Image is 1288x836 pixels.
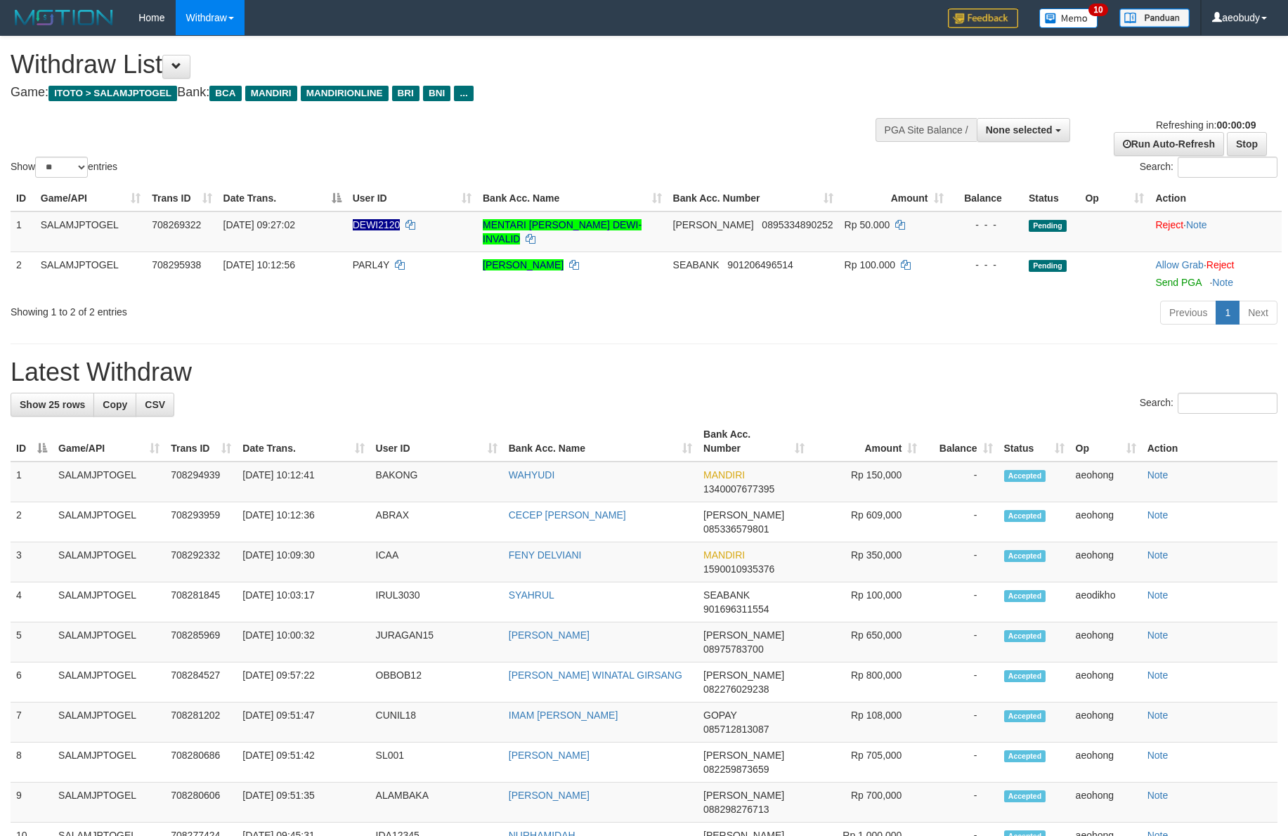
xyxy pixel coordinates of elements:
td: [DATE] 10:12:41 [237,462,370,502]
div: PGA Site Balance / [876,118,977,142]
label: Search: [1140,393,1277,414]
span: Copy 0895334890252 to clipboard [762,219,833,230]
a: Stop [1227,132,1267,156]
td: 9 [11,783,53,823]
span: Accepted [1004,670,1046,682]
span: PARL4Y [353,259,389,270]
a: SYAHRUL [509,589,554,601]
a: Reject [1155,219,1183,230]
a: Note [1147,509,1169,521]
span: Copy 901206496514 to clipboard [727,259,793,270]
span: Pending [1029,220,1067,232]
th: Bank Acc. Number: activate to sort column ascending [698,422,810,462]
td: ABRAX [370,502,503,542]
td: Rp 150,000 [810,462,923,502]
span: Copy 901696311554 to clipboard [703,603,769,615]
td: SL001 [370,743,503,783]
span: Accepted [1004,470,1046,482]
span: Copy 082276029238 to clipboard [703,684,769,695]
a: [PERSON_NAME] [509,790,590,801]
span: ITOTO > SALAMJPTOGEL [48,86,177,101]
td: SALAMJPTOGEL [53,662,165,703]
td: ALAMBAKA [370,783,503,823]
span: Pending [1029,260,1067,272]
td: 708281845 [165,582,237,622]
a: Send PGA [1155,277,1201,288]
td: aeohong [1070,662,1142,703]
td: SALAMJPTOGEL [53,703,165,743]
span: 10 [1088,4,1107,16]
span: Copy [103,399,127,410]
span: Accepted [1004,710,1046,722]
td: CUNIL18 [370,703,503,743]
span: [PERSON_NAME] [703,670,784,681]
label: Show entries [11,157,117,178]
td: 708292332 [165,542,237,582]
td: Rp 800,000 [810,662,923,703]
td: 708285969 [165,622,237,662]
th: Trans ID: activate to sort column ascending [165,422,237,462]
th: Date Trans.: activate to sort column ascending [237,422,370,462]
span: Refreshing in: [1156,119,1256,131]
td: · [1150,211,1282,252]
td: Rp 609,000 [810,502,923,542]
th: ID [11,185,35,211]
div: - - - [955,218,1017,232]
span: [DATE] 10:12:56 [223,259,295,270]
th: User ID: activate to sort column ascending [370,422,503,462]
td: 3 [11,542,53,582]
td: 7 [11,703,53,743]
h1: Latest Withdraw [11,358,1277,386]
td: 708280606 [165,783,237,823]
td: SALAMJPTOGEL [53,743,165,783]
td: SALAMJPTOGEL [53,783,165,823]
th: Status [1023,185,1080,211]
td: 708281202 [165,703,237,743]
span: [PERSON_NAME] [703,790,784,801]
th: Op: activate to sort column ascending [1079,185,1150,211]
td: SALAMJPTOGEL [35,211,147,252]
span: SEABANK [703,589,750,601]
td: - [923,502,998,542]
td: - [923,542,998,582]
th: Amount: activate to sort column ascending [810,422,923,462]
span: Copy 088298276713 to clipboard [703,804,769,815]
span: 708269322 [152,219,201,230]
input: Search: [1178,393,1277,414]
span: BNI [423,86,450,101]
td: 4 [11,582,53,622]
span: Accepted [1004,630,1046,642]
td: Rp 100,000 [810,582,923,622]
a: Show 25 rows [11,393,94,417]
span: Rp 50.000 [845,219,890,230]
th: Action [1142,422,1277,462]
span: Accepted [1004,750,1046,762]
a: Allow Grab [1155,259,1203,270]
td: aeohong [1070,462,1142,502]
td: BAKONG [370,462,503,502]
td: [DATE] 09:57:22 [237,662,370,703]
a: MENTARI [PERSON_NAME] DEWI-INVALID [483,219,642,244]
a: Note [1147,670,1169,681]
th: Bank Acc. Number: activate to sort column ascending [668,185,839,211]
img: panduan.png [1119,8,1190,27]
span: Accepted [1004,790,1046,802]
a: Reject [1206,259,1235,270]
label: Search: [1140,157,1277,178]
a: CECEP [PERSON_NAME] [509,509,626,521]
span: Rp 100.000 [845,259,895,270]
td: aeohong [1070,502,1142,542]
td: · [1150,252,1282,295]
th: ID: activate to sort column descending [11,422,53,462]
th: Balance: activate to sort column ascending [923,422,998,462]
th: Game/API: activate to sort column ascending [53,422,165,462]
span: MANDIRI [703,469,745,481]
span: Accepted [1004,590,1046,602]
td: 708293959 [165,502,237,542]
td: aeohong [1070,622,1142,662]
span: BCA [209,86,241,101]
td: Rp 108,000 [810,703,923,743]
th: Amount: activate to sort column ascending [839,185,949,211]
a: [PERSON_NAME] [483,259,564,270]
span: Copy 085336579801 to clipboard [703,523,769,535]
